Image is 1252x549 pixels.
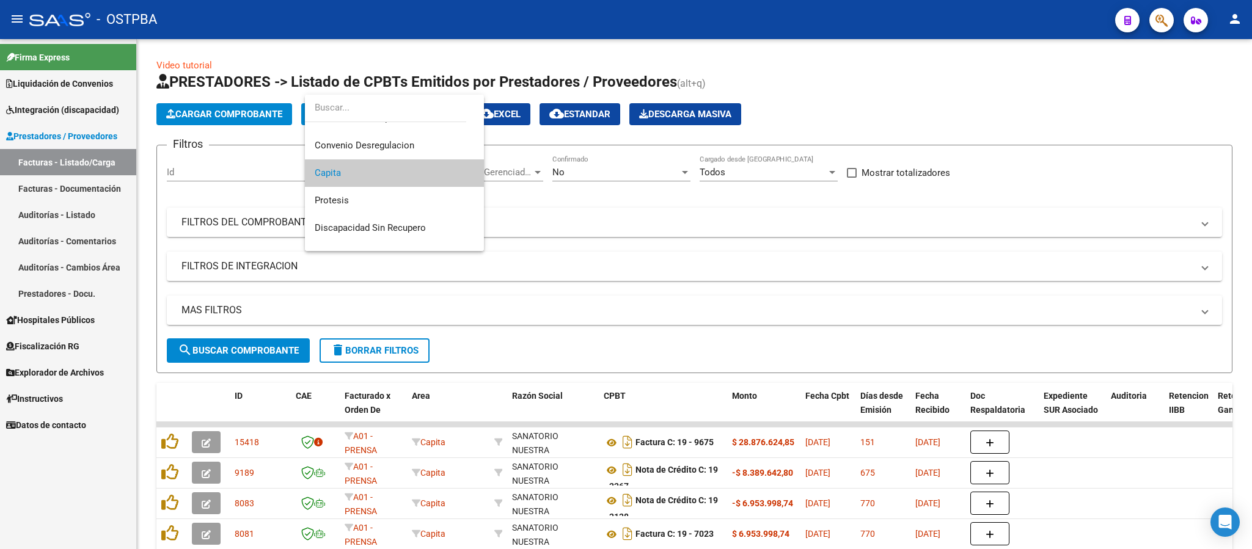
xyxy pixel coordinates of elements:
[315,167,341,178] span: Capita
[315,140,414,151] span: Convenio Desregulacion
[1210,507,1240,537] div: Open Intercom Messenger
[315,250,426,261] span: Hospitales Plataforma SSS
[315,195,349,206] span: Protesis
[315,222,426,233] span: Discapacidad Sin Recupero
